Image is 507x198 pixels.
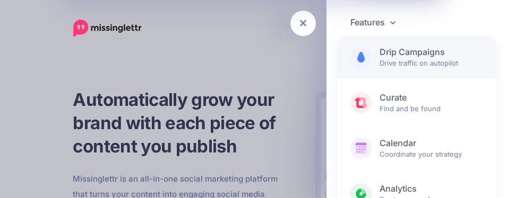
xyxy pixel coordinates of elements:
[380,138,483,149] b: Calendar
[380,138,483,159] span: Coordinate your strategy
[380,47,483,68] span: Drive traffic on autopilot
[380,92,483,113] span: Find and be found
[380,92,483,103] b: Curate
[380,47,483,58] b: Drip Campaigns
[380,183,483,194] b: Analytics
[337,82,496,124] a: CurateFind and be found
[290,11,316,36] a: Close Nav
[73,19,142,37] a: Home
[337,11,496,34] a: Features
[337,36,496,78] a: Drip CampaignsDrive traffic on autopilot
[337,127,496,169] a: CalendarCoordinate your strategy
